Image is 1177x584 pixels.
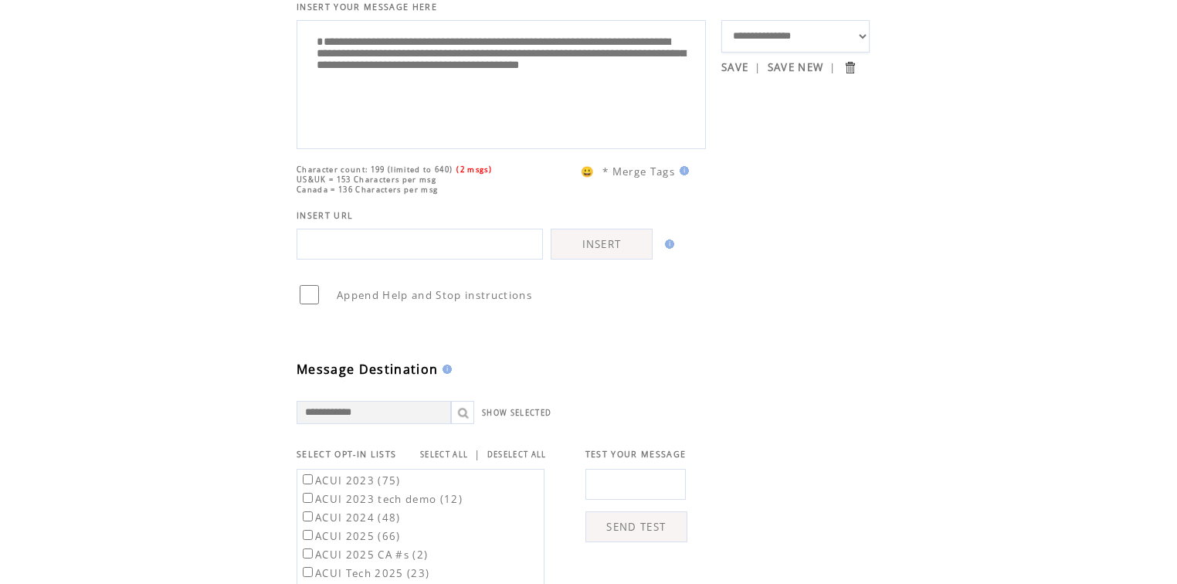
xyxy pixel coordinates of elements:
[581,165,595,178] span: 😀
[602,165,675,178] span: * Merge Tags
[721,60,748,74] a: SAVE
[843,60,857,75] input: Submit
[297,361,438,378] span: Message Destination
[420,450,468,460] a: SELECT ALL
[297,449,396,460] span: SELECT OPT-IN LISTS
[300,529,401,543] label: ACUI 2025 (66)
[303,548,313,559] input: ACUI 2025 CA #s (2)
[482,408,551,418] a: SHOW SELECTED
[300,511,401,525] label: ACUI 2024 (48)
[551,229,653,260] a: INSERT
[297,185,438,195] span: Canada = 136 Characters per msg
[303,493,313,503] input: ACUI 2023 tech demo (12)
[438,365,452,374] img: help.gif
[297,165,453,175] span: Character count: 199 (limited to 640)
[303,511,313,521] input: ACUI 2024 (48)
[303,474,313,484] input: ACUI 2023 (75)
[675,166,689,175] img: help.gif
[297,210,353,221] span: INSERT URL
[297,2,437,12] span: INSERT YOUR MESSAGE HERE
[337,288,532,302] span: Append Help and Stop instructions
[585,511,687,542] a: SEND TEST
[300,492,463,506] label: ACUI 2023 tech demo (12)
[487,450,547,460] a: DESELECT ALL
[297,175,436,185] span: US&UK = 153 Characters per msg
[300,548,428,562] label: ACUI 2025 CA #s (2)
[585,449,687,460] span: TEST YOUR MESSAGE
[303,567,313,577] input: ACUI Tech 2025 (23)
[474,447,480,461] span: |
[755,60,761,74] span: |
[300,474,401,487] label: ACUI 2023 (75)
[300,566,429,580] label: ACUI Tech 2025 (23)
[768,60,824,74] a: SAVE NEW
[660,239,674,249] img: help.gif
[456,165,492,175] span: (2 msgs)
[303,530,313,540] input: ACUI 2025 (66)
[829,60,836,74] span: |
